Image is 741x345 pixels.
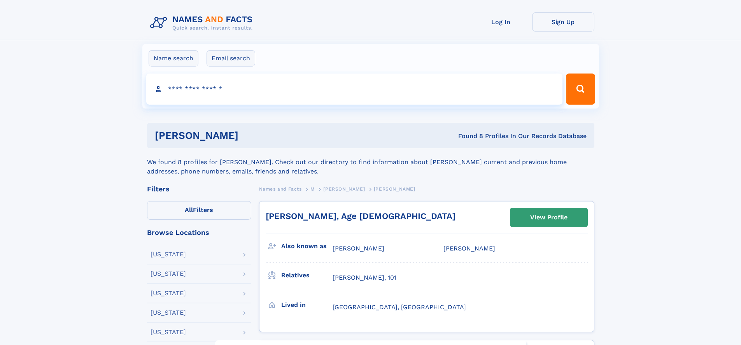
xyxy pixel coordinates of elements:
[333,303,466,311] span: [GEOGRAPHIC_DATA], [GEOGRAPHIC_DATA]
[151,329,186,335] div: [US_STATE]
[147,229,251,236] div: Browse Locations
[151,251,186,257] div: [US_STATE]
[333,245,384,252] span: [PERSON_NAME]
[147,148,594,176] div: We found 8 profiles for [PERSON_NAME]. Check out our directory to find information about [PERSON_...
[147,12,259,33] img: Logo Names and Facts
[146,74,563,105] input: search input
[470,12,532,32] a: Log In
[266,211,455,221] a: [PERSON_NAME], Age [DEMOGRAPHIC_DATA]
[281,298,333,312] h3: Lived in
[281,269,333,282] h3: Relatives
[310,186,315,192] span: M
[323,184,365,194] a: [PERSON_NAME]
[149,50,198,67] label: Name search
[147,186,251,193] div: Filters
[151,271,186,277] div: [US_STATE]
[530,208,568,226] div: View Profile
[510,208,587,227] a: View Profile
[310,184,315,194] a: M
[333,273,396,282] a: [PERSON_NAME], 101
[207,50,255,67] label: Email search
[443,245,495,252] span: [PERSON_NAME]
[185,206,193,214] span: All
[155,131,349,140] h1: [PERSON_NAME]
[323,186,365,192] span: [PERSON_NAME]
[147,201,251,220] label: Filters
[374,186,415,192] span: [PERSON_NAME]
[566,74,595,105] button: Search Button
[151,310,186,316] div: [US_STATE]
[281,240,333,253] h3: Also known as
[151,290,186,296] div: [US_STATE]
[348,132,587,140] div: Found 8 Profiles In Our Records Database
[259,184,302,194] a: Names and Facts
[532,12,594,32] a: Sign Up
